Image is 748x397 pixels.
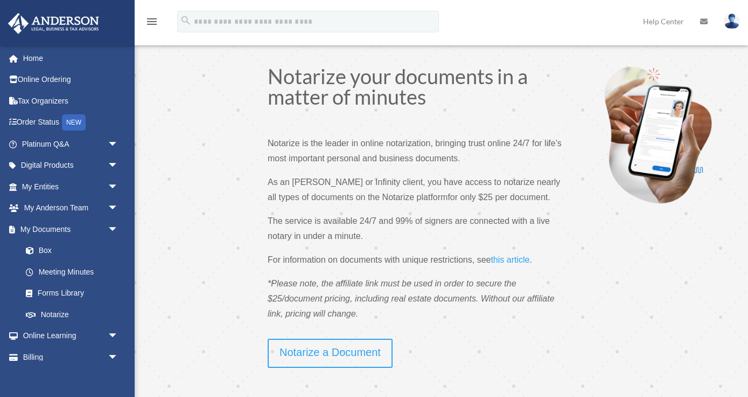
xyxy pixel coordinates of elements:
a: Online Ordering [8,69,135,91]
span: arrow_drop_down [108,155,129,177]
a: Digital Productsarrow_drop_down [8,155,135,176]
a: Notarize a Document [268,339,393,368]
a: Box [15,240,135,262]
span: for only $25 per document. [448,193,550,202]
span: For information on documents with unique restrictions, see [268,255,491,264]
div: NEW [62,114,86,131]
span: Notarize is the leader in online notarization, bringing trust online 24/7 for life’s most importa... [268,139,562,163]
a: Platinum Q&Aarrow_drop_down [8,133,135,155]
span: arrow_drop_down [108,346,129,368]
a: My Entitiesarrow_drop_down [8,176,135,197]
span: . [529,255,532,264]
a: My Anderson Teamarrow_drop_down [8,197,135,219]
a: Billingarrow_drop_down [8,346,135,368]
span: arrow_drop_down [108,197,129,220]
span: arrow_drop_down [108,325,129,347]
a: Online Learningarrow_drop_down [8,325,135,347]
i: menu [145,15,158,28]
a: menu [145,19,158,28]
span: As an [PERSON_NAME] or Infinity client, you have access to notarize nearly all types of documents... [268,177,560,202]
a: Meeting Minutes [15,261,135,283]
span: arrow_drop_down [108,218,129,241]
a: Notarize [15,304,129,325]
i: search [180,15,192,26]
span: arrow_drop_down [108,133,129,155]
span: arrow_drop_down [108,176,129,198]
a: My Documentsarrow_drop_down [8,218,135,240]
h1: Notarize your documents in a matter of minutes [268,66,571,112]
img: Notarize-hero [601,66,715,204]
a: Home [8,47,135,69]
a: Order StatusNEW [8,112,135,134]
img: User Pic [724,13,740,29]
a: Forms Library [15,283,135,304]
a: this article [491,255,529,270]
span: this article [491,255,529,264]
span: The service is available 24/7 and 99% of signers are connected with a live notary in under a minute. [268,216,550,241]
a: Tax Organizers [8,90,135,112]
img: Anderson Advisors Platinum Portal [5,13,102,34]
span: *Please note, the affiliate link must be used in order to secure the $25/document pricing, includ... [268,279,555,318]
